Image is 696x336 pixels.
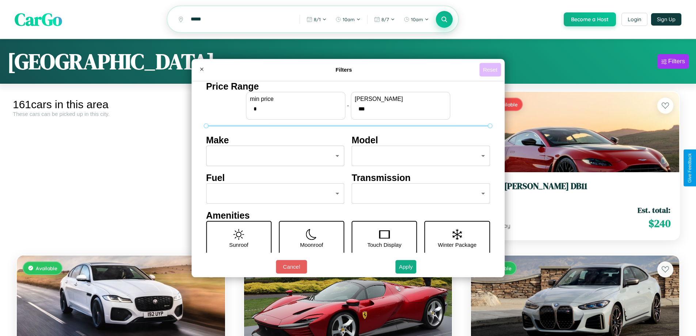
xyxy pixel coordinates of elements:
[13,98,229,111] div: 161 cars in this area
[7,46,215,76] h1: [GEOGRAPHIC_DATA]
[303,14,330,25] button: 8/1
[347,101,349,110] p: -
[687,153,692,183] div: Give Feedback
[395,260,417,273] button: Apply
[206,173,345,183] h4: Fuel
[343,16,355,22] span: 10am
[367,240,401,250] p: Touch Display
[206,81,490,92] h4: Price Range
[480,181,670,199] a: Aston [PERSON_NAME] DB112021
[480,181,670,192] h3: Aston [PERSON_NAME] DB11
[206,135,345,146] h4: Make
[352,173,490,183] h4: Transmission
[621,13,647,26] button: Login
[352,135,490,146] h4: Model
[400,14,433,25] button: 10am
[411,16,423,22] span: 10am
[206,210,490,221] h4: Amenities
[276,260,307,273] button: Cancel
[651,13,681,26] button: Sign Up
[479,63,501,76] button: Reset
[381,16,389,22] span: 8 / 7
[564,12,616,26] button: Become a Host
[438,240,477,250] p: Winter Package
[250,96,341,102] label: min price
[300,240,323,250] p: Moonroof
[36,265,57,271] span: Available
[649,216,670,231] span: $ 240
[314,16,321,22] span: 8 / 1
[13,111,229,117] div: These cars can be picked up in this city.
[15,7,62,31] span: CarGo
[229,240,248,250] p: Sunroof
[332,14,364,25] button: 10am
[355,96,446,102] label: [PERSON_NAME]
[638,205,670,215] span: Est. total:
[370,14,399,25] button: 8/7
[658,54,689,69] button: Filters
[208,67,479,73] h4: Filters
[668,58,685,65] div: Filters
